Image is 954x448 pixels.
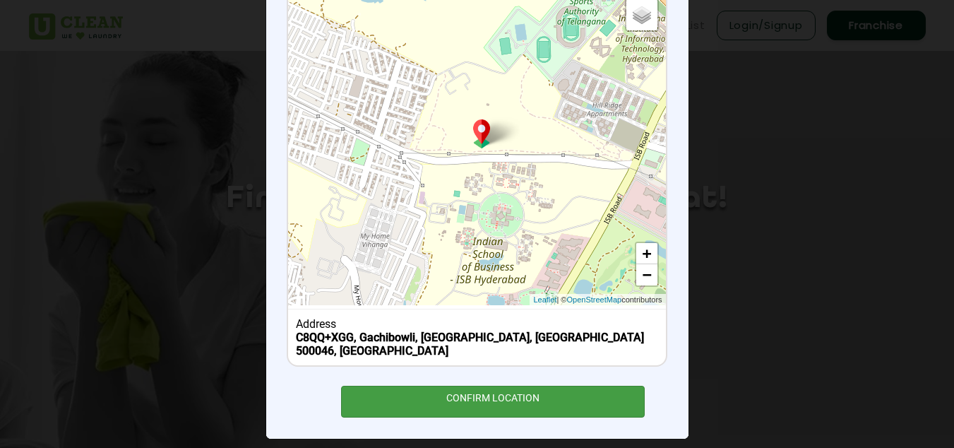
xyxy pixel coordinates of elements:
[636,264,657,285] a: Zoom out
[636,243,657,264] a: Zoom in
[296,317,658,331] div: Address
[566,294,621,306] a: OpenStreetMap
[296,331,644,358] b: C8QQ+XGG, Gachibowli, [GEOGRAPHIC_DATA], [GEOGRAPHIC_DATA] 500046, [GEOGRAPHIC_DATA]
[530,294,665,306] div: | © contributors
[533,294,556,306] a: Leaflet
[341,386,645,418] div: CONFIRM LOCATION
